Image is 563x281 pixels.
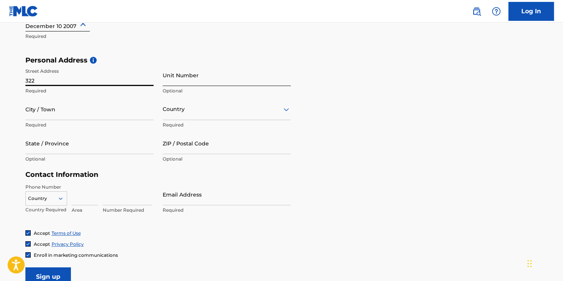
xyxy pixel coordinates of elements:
img: checkbox [26,242,30,246]
p: Area [72,207,98,214]
img: search [472,7,481,16]
p: Required [163,122,291,128]
button: Close [78,12,90,35]
img: checkbox [26,253,30,257]
p: Optional [163,156,291,162]
img: checkbox [26,231,30,235]
p: Required [25,122,154,128]
a: Log In [508,2,554,21]
a: Privacy Policy [52,241,84,247]
p: Required [25,87,154,94]
p: Required [25,33,154,40]
img: MLC Logo [9,6,38,17]
h5: Personal Address [25,56,538,65]
p: Optional [163,87,291,94]
h5: Contact Information [25,170,291,179]
span: Enroll in marketing communications [34,252,118,258]
a: Terms of Use [52,230,81,236]
iframe: Chat Widget [525,245,563,281]
p: Required [163,207,291,214]
div: Drag [527,252,532,275]
p: Country Required [25,206,67,213]
span: Accept [34,230,50,236]
span: i [90,57,97,64]
p: Number Required [103,207,152,214]
span: Accept [34,241,50,247]
p: Optional [25,156,154,162]
a: Public Search [469,4,484,19]
div: Help [489,4,504,19]
img: help [492,7,501,16]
